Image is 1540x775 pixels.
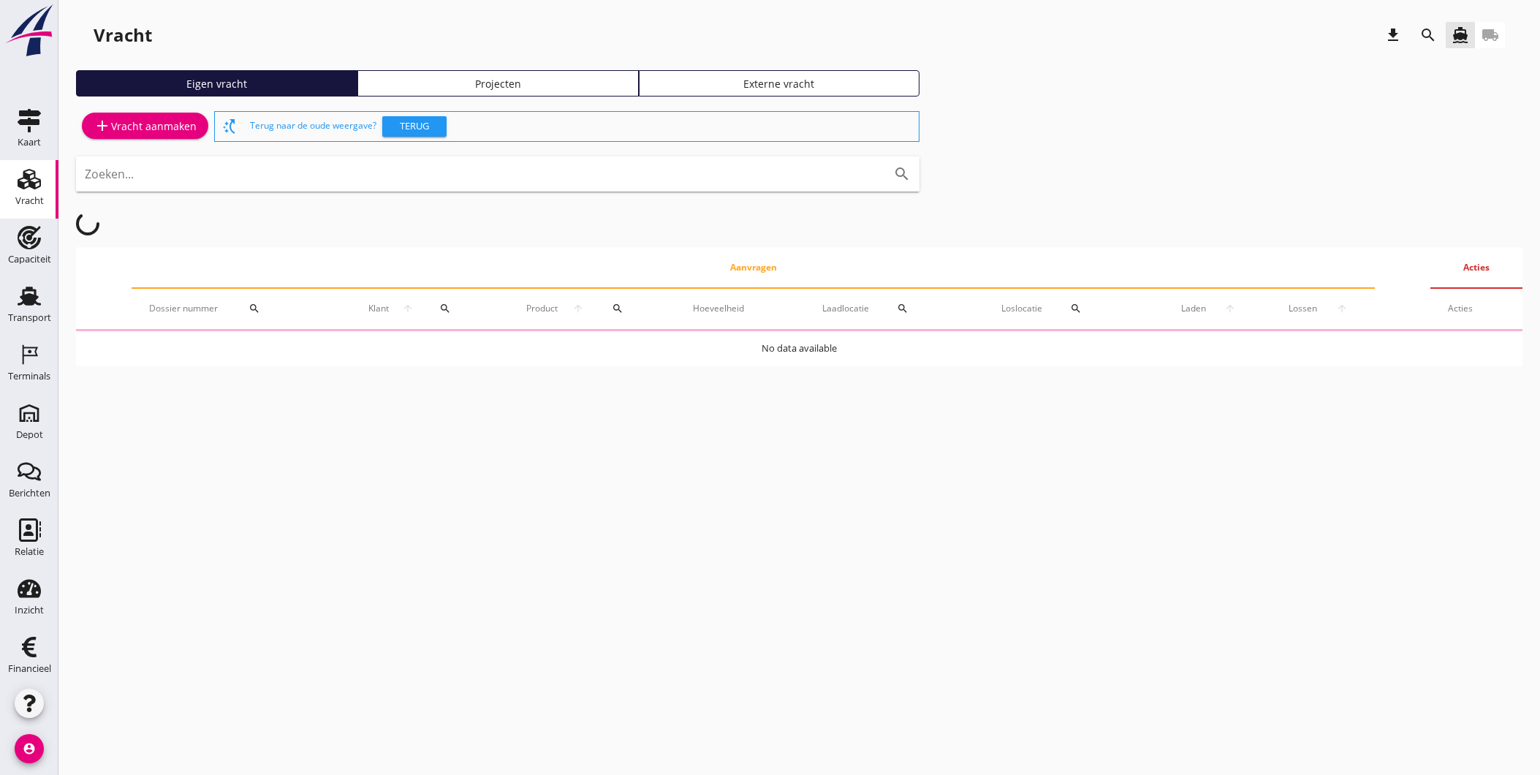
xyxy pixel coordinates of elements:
[395,303,420,314] i: arrow_upward
[9,488,50,498] div: Berichten
[1172,302,1215,315] span: Laden
[822,291,967,326] div: Laadlocatie
[1419,26,1437,44] i: search
[250,112,913,141] div: Terug naar de oude weergave?
[364,76,632,91] div: Projecten
[15,605,44,615] div: Inzicht
[382,116,447,137] button: Terug
[357,70,639,97] a: Projecten
[1327,303,1357,314] i: arrow_upward
[16,430,43,439] div: Depot
[388,119,441,134] div: Terug
[3,4,56,58] img: logo-small.a267ee39.svg
[565,303,591,314] i: arrow_upward
[1452,26,1469,44] i: directions_boat
[83,76,351,91] div: Eigen vracht
[18,137,41,147] div: Kaart
[362,302,395,315] span: Klant
[1001,291,1137,326] div: Loslocatie
[8,371,50,381] div: Terminals
[8,254,51,264] div: Capaciteit
[94,23,152,47] div: Vracht
[645,76,914,91] div: Externe vracht
[15,547,44,556] div: Relatie
[132,247,1375,288] th: Aanvragen
[519,302,565,315] span: Product
[76,70,357,97] a: Eigen vracht
[1070,303,1082,314] i: search
[1482,26,1499,44] i: local_shipping
[8,313,51,322] div: Transport
[15,734,44,763] i: account_circle
[693,302,787,315] div: Hoeveelheid
[82,113,208,139] a: Vracht aanmaken
[8,664,51,673] div: Financieel
[76,331,1522,366] td: No data available
[1384,26,1402,44] i: download
[612,303,623,314] i: search
[94,117,197,135] div: Vracht aanmaken
[1448,302,1505,315] div: Acties
[149,291,326,326] div: Dossier nummer
[85,162,870,186] input: Zoeken...
[897,303,909,314] i: search
[439,303,451,314] i: search
[94,117,111,135] i: add
[249,303,260,314] i: search
[1430,247,1522,288] th: Acties
[639,70,920,97] a: Externe vracht
[1280,302,1327,315] span: Lossen
[221,118,238,135] i: switch_access_shortcut
[15,196,44,205] div: Vracht
[1215,303,1244,314] i: arrow_upward
[893,165,911,183] i: search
